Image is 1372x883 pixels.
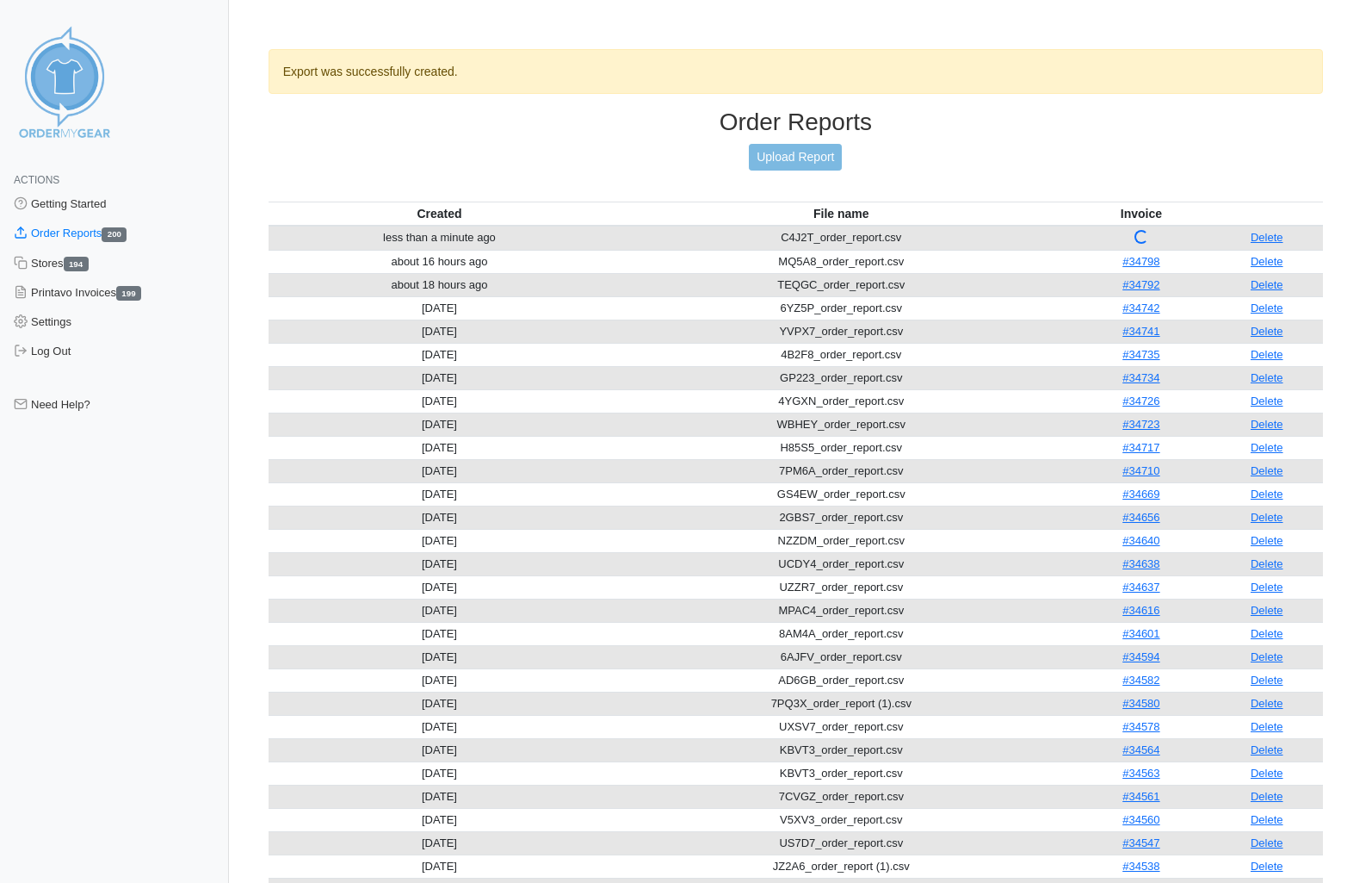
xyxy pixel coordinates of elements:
[610,529,1072,552] td: NZZDM_order_report.csv
[1251,697,1283,710] a: Delete
[1251,348,1283,361] a: Delete
[269,436,611,459] td: [DATE]
[269,715,611,738] td: [DATE]
[1122,813,1159,826] a: #34560
[1251,557,1283,570] a: Delete
[610,296,1072,320] td: 6YZ5P_order_report.csv
[1251,511,1283,524] a: Delete
[1122,604,1159,617] a: #34616
[1251,278,1283,291] a: Delete
[610,343,1072,366] td: 4B2F8_order_report.csv
[1251,790,1283,803] a: Delete
[1122,557,1159,570] a: #34638
[610,738,1072,762] td: KBVT3_order_report.csv
[610,552,1072,575] td: UCDY4_order_report.csv
[1251,464,1283,477] a: Delete
[1251,255,1283,268] a: Delete
[1122,743,1159,756] a: #34564
[1122,697,1159,710] a: #34580
[1251,836,1283,849] a: Delete
[1251,860,1283,873] a: Delete
[610,715,1072,738] td: UXSV7_order_report.csv
[1122,255,1159,268] a: #34798
[610,808,1072,831] td: V5XV3_order_report.csv
[1122,511,1159,524] a: #34656
[269,692,611,715] td: [DATE]
[102,227,127,242] span: 200
[1122,767,1159,780] a: #34563
[269,506,611,529] td: [DATE]
[1251,441,1283,454] a: Delete
[749,144,842,171] a: Upload Report
[269,226,611,251] td: less than a minute ago
[610,482,1072,506] td: GS4EW_order_report.csv
[1122,278,1159,291] a: #34792
[269,808,611,831] td: [DATE]
[610,506,1072,529] td: 2GBS7_order_report.csv
[1251,231,1283,244] a: Delete
[269,855,611,878] td: [DATE]
[1122,325,1159,338] a: #34741
[269,785,611,808] td: [DATE]
[269,599,611,622] td: [DATE]
[610,692,1072,715] td: 7PQ3X_order_report (1).csv
[1251,488,1283,501] a: Delete
[610,855,1072,878] td: JZ2A6_order_report (1).csv
[610,226,1072,251] td: C4J2T_order_report.csv
[1251,581,1283,594] a: Delete
[64,257,89,271] span: 194
[269,273,611,296] td: about 18 hours ago
[1122,534,1159,547] a: #34640
[610,320,1072,343] td: YVPX7_order_report.csv
[1251,418,1283,431] a: Delete
[1251,325,1283,338] a: Delete
[269,529,611,552] td: [DATE]
[610,645,1072,668] td: 6AJFV_order_report.csv
[1251,604,1283,617] a: Delete
[610,366,1072,389] td: GP223_order_report.csv
[116,286,141,301] span: 199
[1251,302,1283,314] a: Delete
[1122,860,1159,873] a: #34538
[610,762,1072,785] td: KBVT3_order_report.csv
[610,575,1072,599] td: UZZR7_order_report.csv
[1122,441,1159,454] a: #34717
[269,49,1323,94] div: Export was successfully created.
[269,738,611,762] td: [DATE]
[1122,488,1159,501] a: #34669
[269,389,611,413] td: [DATE]
[610,202,1072,226] th: File name
[1122,418,1159,431] a: #34723
[610,250,1072,273] td: MQ5A8_order_report.csv
[610,831,1072,855] td: US7D7_order_report.csv
[1122,395,1159,407] a: #34726
[610,436,1072,459] td: H85S5_order_report.csv
[1251,371,1283,384] a: Delete
[269,668,611,692] td: [DATE]
[269,366,611,389] td: [DATE]
[1251,767,1283,780] a: Delete
[610,413,1072,436] td: WBHEY_order_report.csv
[1251,743,1283,756] a: Delete
[14,174,59,186] span: Actions
[1122,720,1159,733] a: #34578
[269,250,611,273] td: about 16 hours ago
[610,459,1072,482] td: 7PM6A_order_report.csv
[1072,202,1210,226] th: Invoice
[269,575,611,599] td: [DATE]
[269,622,611,645] td: [DATE]
[1122,627,1159,640] a: #34601
[1251,650,1283,663] a: Delete
[269,343,611,366] td: [DATE]
[1122,348,1159,361] a: #34735
[269,320,611,343] td: [DATE]
[1122,790,1159,803] a: #34561
[610,622,1072,645] td: 8AM4A_order_report.csv
[269,459,611,482] td: [DATE]
[1122,836,1159,849] a: #34547
[1251,534,1283,547] a: Delete
[1251,813,1283,826] a: Delete
[1251,627,1283,640] a: Delete
[1251,395,1283,407] a: Delete
[269,413,611,436] td: [DATE]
